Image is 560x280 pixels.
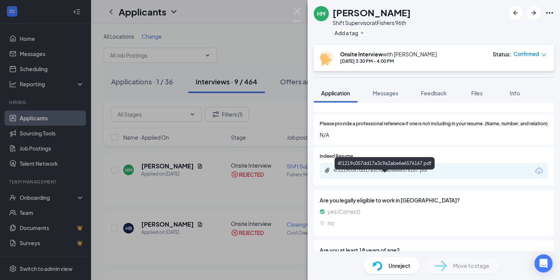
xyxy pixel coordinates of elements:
div: with [PERSON_NAME] [340,50,437,58]
span: down [541,52,546,58]
b: Onsite Interview [340,51,383,58]
a: Paperclip4f1219c057dd17a3c9a2abe6e6576167.pdf [324,167,447,174]
span: Feedback [421,90,447,96]
span: yes (Correct) [328,207,360,216]
span: Are you at least 18 years of age? [320,246,548,254]
svg: ArrowRight [529,8,538,17]
svg: Plus [360,31,364,35]
span: Info [510,90,520,96]
button: ArrowLeftNew [509,6,522,20]
span: Confirmed [514,50,539,58]
div: [DATE] 3:30 PM - 4:00 PM [340,58,437,64]
span: Unreject [388,261,410,270]
span: Messages [373,90,398,96]
div: Shift Supervisor at Fishers 96th [333,19,411,26]
span: Application [321,90,350,96]
svg: Download [534,166,543,176]
div: Open Intercom Messenger [534,254,552,272]
div: 4f1219c057dd17a3c9a2abe6e6576167.pdf [333,167,439,173]
div: 4f1219c057dd17a3c9a2abe6e6576167.pdf [334,157,435,170]
svg: ArrowLeftNew [511,8,520,17]
span: no [328,219,334,227]
span: Indeed Resume [320,153,353,160]
div: Status : [493,50,511,58]
span: Files [471,90,483,96]
span: N/A [320,131,548,139]
span: Move to stage [453,261,489,270]
button: ArrowRight [527,6,540,20]
svg: Paperclip [324,167,330,173]
span: Are you legally eligible to work in [GEOGRAPHIC_DATA]? [320,196,548,204]
svg: Ellipses [545,8,554,17]
h1: [PERSON_NAME] [333,6,411,19]
div: HM [317,10,325,17]
button: PlusAdd a tag [333,29,366,37]
span: Please provide a professional reference if one is not including in your resume. (Name, number, an... [320,120,548,128]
